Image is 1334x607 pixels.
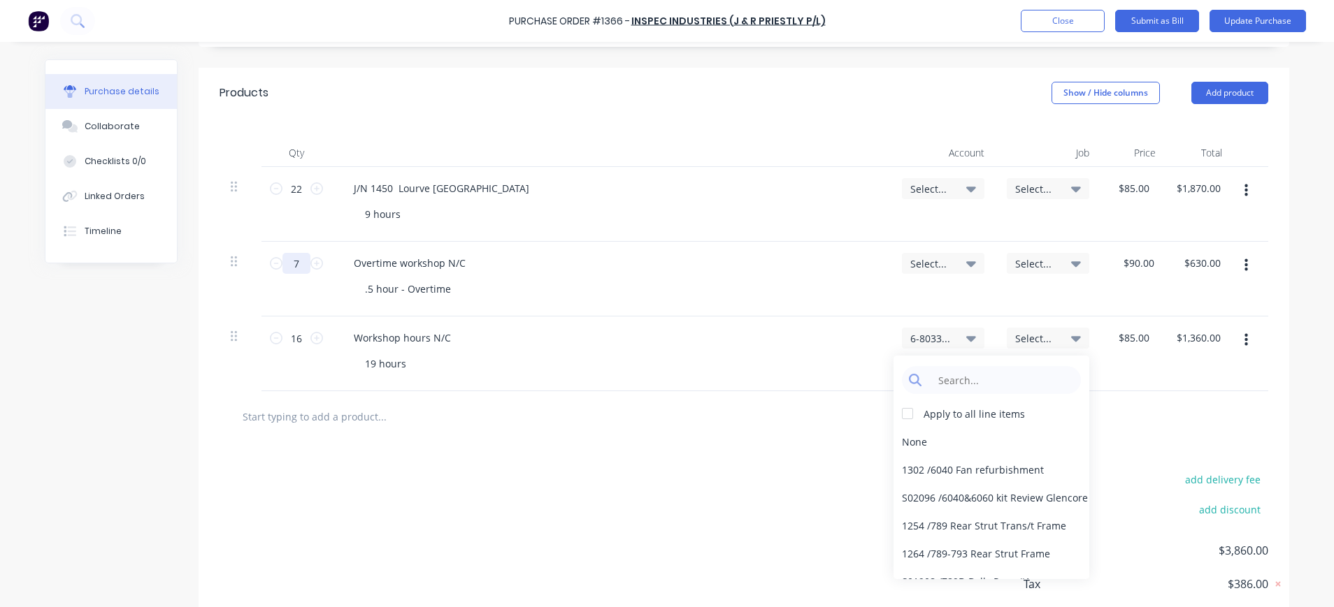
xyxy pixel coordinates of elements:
[28,10,49,31] img: Factory
[45,179,177,214] button: Linked Orders
[894,427,1089,455] div: None
[354,279,462,299] div: .5 hour - Overtime
[1015,182,1057,196] span: Select...
[85,190,145,203] div: Linked Orders
[343,253,477,273] div: Overtime workshop N/C
[45,74,177,109] button: Purchase details
[261,139,331,167] div: Qty
[85,85,159,98] div: Purchase details
[1024,576,1128,592] span: Tax
[220,85,268,101] div: Products
[924,407,1025,421] div: Apply to all line items
[1015,256,1057,271] span: Select...
[354,204,412,224] div: 9 hours
[631,14,826,28] a: Inspec Industries (J & R Priestly P/L)
[1191,500,1268,518] button: add discount
[1115,10,1199,32] button: Submit as Bill
[894,455,1089,483] div: 1302 / 6040 Fan refurbishment
[45,214,177,249] button: Timeline
[45,144,177,179] button: Checklists 0/0
[894,567,1089,595] div: S01908 / 789D Belly Pans #1
[1015,331,1057,346] span: Select...
[45,109,177,144] button: Collaborate
[354,353,417,374] div: 19 hours
[1167,139,1233,167] div: Total
[1177,470,1268,488] button: add delivery fee
[1100,139,1167,167] div: Price
[343,328,462,348] div: Workshop hours N/C
[910,331,952,346] span: 6-8033 / Labour Hire [GEOGRAPHIC_DATA]
[1128,576,1268,592] span: $386.00
[1191,82,1268,104] button: Add product
[343,178,540,198] div: J/N 1450 Lourve [GEOGRAPHIC_DATA]
[85,225,122,237] div: Timeline
[242,402,522,430] input: Start typing to add a product...
[894,539,1089,567] div: 1264 / 789-793 Rear Strut Frame
[891,139,996,167] div: Account
[931,366,1074,394] input: Search...
[894,483,1089,511] div: S02096 / 6040&6060 kit Review Glencore
[910,182,952,196] span: Select...
[1052,82,1160,104] button: Show / Hide columns
[85,120,140,133] div: Collaborate
[1128,542,1268,559] span: $3,860.00
[85,155,146,168] div: Checklists 0/0
[1021,10,1105,32] button: Close
[894,511,1089,539] div: 1254 / 789 Rear Strut Trans/t Frame
[910,256,952,271] span: Select...
[1210,10,1306,32] button: Update Purchase
[996,139,1100,167] div: Job
[509,14,630,29] div: Purchase Order #1366 -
